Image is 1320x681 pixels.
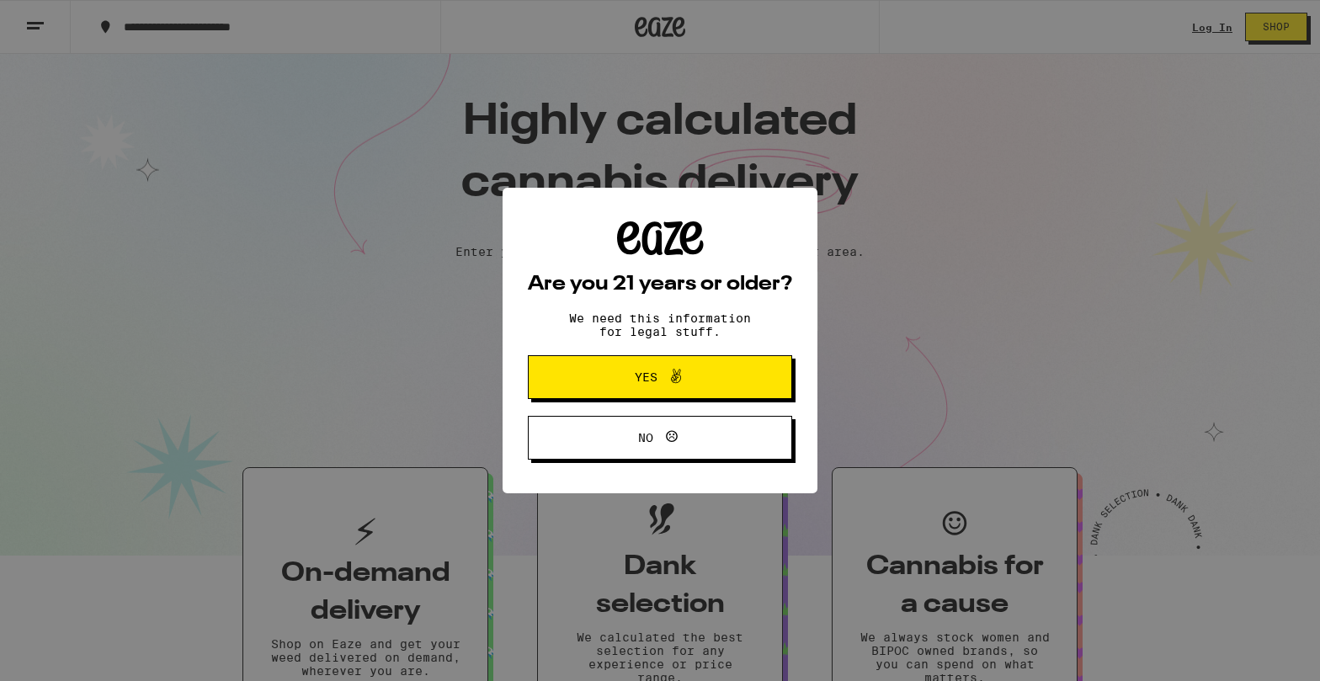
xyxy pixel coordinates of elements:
span: Yes [635,371,657,383]
h2: Are you 21 years or older? [528,274,792,295]
button: No [528,416,792,460]
span: No [638,432,653,444]
p: We need this information for legal stuff. [555,311,765,338]
button: Yes [528,355,792,399]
